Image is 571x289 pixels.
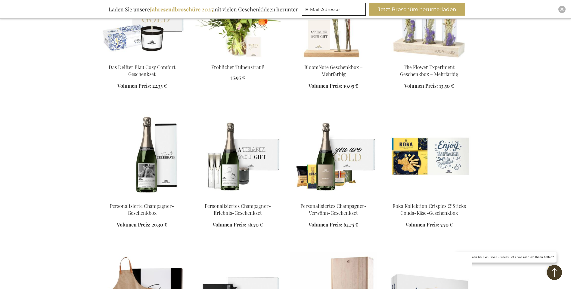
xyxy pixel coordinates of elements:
span: 56,70 € [247,221,263,228]
a: Das Delfter Blau Cosy Comfort Geschenkset [109,64,175,77]
a: Fröhlicher Tulpenstrauß [211,64,264,70]
a: The Flower Experiment Gift Box - Multi [386,56,472,62]
a: Volumen Preis: 29,30 € [117,221,167,228]
span: Volumen Preis: [117,83,151,89]
img: Roka Collection Crispies & Sticks Gouda Cheese Gift Box [386,114,472,198]
a: Volumen Preis: 22,35 € [117,83,167,90]
span: Volumen Preis: [404,83,438,89]
a: Volumen Preis: 13,50 € [404,83,454,90]
img: Personalisiertes Champagner-Erlebnis-Geschenkset [195,114,281,198]
input: E-Mail-Adresse [302,3,366,16]
a: Delft's Cosy Comfort Gift Set [99,56,185,62]
span: Volumen Preis: [117,221,151,228]
span: 7,70 € [440,221,453,228]
img: Personalisierte Champagner-Geschenkbox [99,114,185,198]
a: Personalisiertes Champagner-Erlebnis-Geschenkset [205,203,271,216]
a: BloomNote Geschenkbox – Mehrfarbig [304,64,363,77]
a: Volumen Preis: 56,70 € [213,221,263,228]
span: Volumen Preis: [405,221,439,228]
span: 64,75 € [343,221,358,228]
span: Volumen Preis: [309,83,342,89]
span: 29,30 € [152,221,167,228]
a: Personalisiertes Champagner-Erlebnis-Geschenkset [195,195,281,201]
a: Roka Collection Crispies & Sticks Gouda Cheese Gift Box [386,195,472,201]
b: Jahresendbroschüre 2025 [150,6,213,13]
a: Volumen Preis: 19,95 € [309,83,358,90]
span: Volumen Preis: [213,221,246,228]
a: Volumen Preis: 7,70 € [405,221,453,228]
span: 22,35 € [152,83,167,89]
button: Jetzt Broschüre herunterladen [369,3,465,16]
span: 13,50 € [439,83,454,89]
a: Personalisierte Champagner-Geschenkbox [99,195,185,201]
a: BloomNote Gift Box - Multicolor [290,56,377,62]
a: Volumen Preis: 64,75 € [309,221,358,228]
span: 35,95 € [230,74,245,81]
form: marketing offers and promotions [302,3,368,17]
a: Personalisiertes Champagner-Verwöhn-Geschenkset [300,203,367,216]
span: 19,95 € [343,83,358,89]
a: Personalisierte Champagner-Geschenkbox [110,203,174,216]
a: Roka Kollektion Crispies & Sticks Gouda-Käse-Geschenkbox [393,203,466,216]
div: Laden Sie unsere mit vielen Geschenkideen herunter [106,3,301,16]
img: Close [560,8,564,11]
img: Personalisiertes Champagner-Verwöhn-Geschenkset [290,114,377,198]
a: Cheerful Tulip Flower Bouquet [195,56,281,62]
span: Volumen Preis: [309,221,342,228]
a: Personalisiertes Champagner-Verwöhn-Geschenkset [290,195,377,201]
div: Close [558,6,566,13]
a: The Flower Experiment Geschenkbox – Mehrfarbig [400,64,458,77]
